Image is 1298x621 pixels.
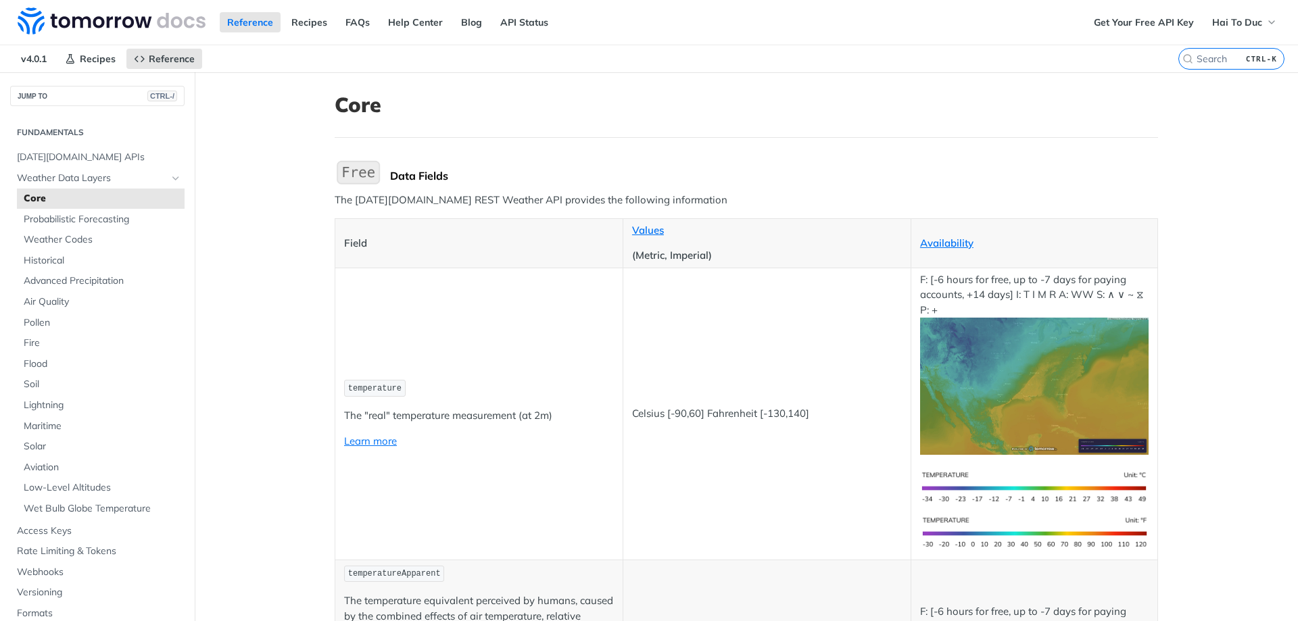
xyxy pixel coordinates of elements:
[17,172,167,185] span: Weather Data Layers
[17,374,185,395] a: Soil
[335,93,1158,117] h1: Core
[14,49,54,69] span: v4.0.1
[1086,12,1201,32] a: Get Your Free API Key
[17,566,181,579] span: Webhooks
[17,416,185,437] a: Maritime
[24,274,181,288] span: Advanced Precipitation
[10,168,185,189] a: Weather Data LayersHide subpages for Weather Data Layers
[24,399,181,412] span: Lightning
[17,292,185,312] a: Air Quality
[1182,53,1193,64] svg: Search
[335,193,1158,208] p: The [DATE][DOMAIN_NAME] REST Weather API provides the following information
[17,499,185,519] a: Wet Bulb Globe Temperature
[10,147,185,168] a: [DATE][DOMAIN_NAME] APIs
[10,86,185,106] button: JUMP TOCTRL-/
[10,126,185,139] h2: Fundamentals
[17,607,181,620] span: Formats
[24,420,181,433] span: Maritime
[10,521,185,541] a: Access Keys
[24,337,181,350] span: Fire
[10,562,185,582] a: Webhooks
[24,192,181,205] span: Core
[632,406,902,422] p: Celsius [-90,60] Fahrenheit [-130,140]
[24,440,181,453] span: Solar
[920,525,1149,538] span: Expand image
[454,12,489,32] a: Blog
[1243,52,1280,66] kbd: CTRL-K
[17,189,185,209] a: Core
[632,224,664,237] a: Values
[17,151,181,164] span: [DATE][DOMAIN_NAME] APIs
[170,173,181,184] button: Hide subpages for Weather Data Layers
[344,236,614,251] p: Field
[24,295,181,309] span: Air Quality
[344,434,397,447] a: Learn more
[1205,12,1284,32] button: Hai To Duc
[344,408,614,424] p: The "real" temperature measurement (at 2m)
[17,586,181,599] span: Versioning
[149,53,195,65] span: Reference
[338,12,377,32] a: FAQs
[10,541,185,562] a: Rate Limiting & Tokens
[17,478,185,498] a: Low-Level Altitudes
[17,457,185,478] a: Aviation
[17,395,185,416] a: Lightning
[24,378,181,391] span: Soil
[220,12,281,32] a: Reference
[17,209,185,230] a: Probabilistic Forecasting
[126,49,202,69] a: Reference
[24,481,181,495] span: Low-Level Altitudes
[390,169,1158,182] div: Data Fields
[147,91,177,101] span: CTRL-/
[920,237,973,249] a: Availability
[24,254,181,268] span: Historical
[17,230,185,250] a: Weather Codes
[348,569,441,578] span: temperatureApparent
[284,12,335,32] a: Recipes
[632,248,902,264] p: (Metric, Imperial)
[17,354,185,374] a: Flood
[17,333,185,353] a: Fire
[17,313,185,333] a: Pollen
[24,213,181,226] span: Probabilistic Forecasting
[24,502,181,516] span: Wet Bulb Globe Temperature
[18,7,206,34] img: Tomorrow.io Weather API Docs
[10,582,185,603] a: Versioning
[17,545,181,558] span: Rate Limiting & Tokens
[24,461,181,474] span: Aviation
[1212,16,1262,28] span: Hai To Duc
[920,480,1149,493] span: Expand image
[24,357,181,371] span: Flood
[57,49,123,69] a: Recipes
[17,524,181,538] span: Access Keys
[80,53,116,65] span: Recipes
[24,316,181,330] span: Pollen
[381,12,450,32] a: Help Center
[17,251,185,271] a: Historical
[920,379,1149,392] span: Expand image
[24,233,181,247] span: Weather Codes
[493,12,556,32] a: API Status
[348,384,402,393] span: temperature
[17,271,185,291] a: Advanced Precipitation
[17,437,185,457] a: Solar
[920,272,1149,455] p: F: [-6 hours for free, up to -7 days for paying accounts, +14 days] I: T I M R A: WW S: ∧ ∨ ~ ⧖ P: +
